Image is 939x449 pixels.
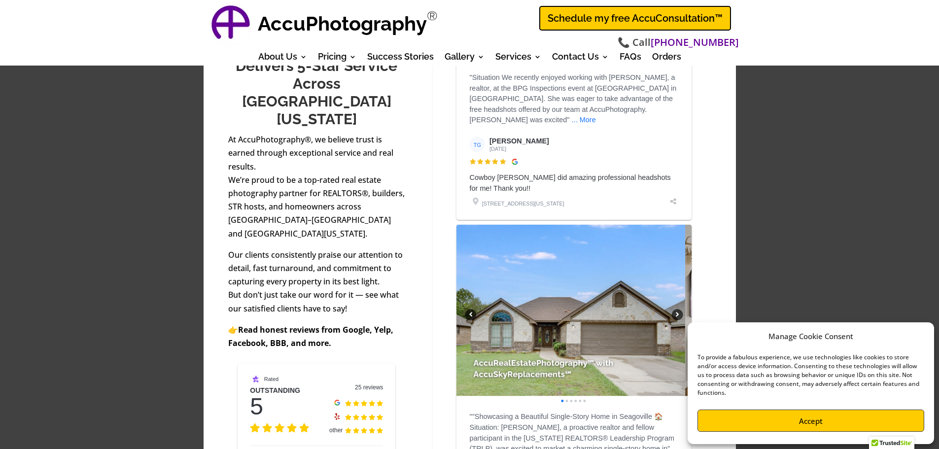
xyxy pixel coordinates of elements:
div: [STREET_ADDRESS][US_STATE] [482,201,564,207]
img: Full star [353,400,359,407]
div: Outstanding [250,386,300,394]
a: FAQs [620,53,641,64]
span: TG [474,140,481,149]
img: AccuPhotography [209,2,253,47]
a: google Full star Full star Full star Full star Full star [324,397,383,409]
img: yelp [334,413,340,420]
img: share_icon [670,199,677,205]
a: [PHONE_NUMBER] [651,35,739,50]
span: 📞 Call [618,35,739,50]
img: Full star [299,423,309,433]
img: Full star [287,423,297,433]
div: • [570,399,574,405]
div: • [574,399,579,405]
p: "Situation We recently enjoyed working with [PERSON_NAME], a realtor, at the BPG Inspections even... [470,72,679,126]
a: yelp Full star Full star Full star Full star Full star [324,411,383,422]
img: Full star [377,400,383,407]
p: Our clients consistently praise our attention to detail, fast turnaround, and commitment to captu... [228,248,406,323]
div: 5 [250,398,324,415]
a: Contact Us [552,53,609,64]
img: Full star [377,427,383,434]
button: Accept [697,410,924,432]
img: Full star [345,427,351,434]
img: Full star [353,427,359,434]
a: Pricing [318,53,356,64]
img: google [334,399,340,406]
img: Full star [361,414,367,420]
strong: Read honest reviews from Google, Yelp, Facebook, BBB, and more. [228,324,393,348]
img: Full star [353,414,359,420]
img: Full star [250,423,260,433]
sup: Registered Trademark [427,8,438,23]
span: ... More [572,116,596,124]
p: At AccuPhotography®, we believe trust is earned through exceptional service and real results. We’... [228,133,406,248]
img: Full star [361,427,367,434]
div: [DATE] [489,146,549,152]
div: • [565,399,570,405]
p: Cowboy [PERSON_NAME] did amazing professional headshots for me! Thank you!! [470,168,679,194]
img: location_icon [472,198,480,206]
img: Full star [262,423,272,433]
img: Full star [345,400,351,407]
a: About Us [258,53,307,64]
div:  [465,310,477,321]
img: Full star [369,400,375,407]
div: 25 reviews [329,384,383,390]
p: 👉 [228,323,406,350]
a: Schedule my free AccuConsultation™ [539,6,731,31]
div:  [672,310,683,321]
div: • [579,399,583,405]
span: AccuPhotography® Delivers 5-Star Service Across [GEOGRAPHIC_DATA][US_STATE] [236,39,397,128]
div: To provide a fabulous experience, we use technologies like cookies to store and/or access device ... [697,353,923,397]
div: [PERSON_NAME] [489,138,549,144]
div: other [329,425,343,435]
div:  [470,159,508,168]
img: Full star [345,414,351,420]
img: Full star [369,427,375,434]
strong: AccuPhotography [258,12,427,35]
img: nicejob [252,376,259,382]
div: Manage Cookie Consent [768,330,853,343]
div: • [561,399,565,405]
div: Rated [264,376,278,382]
img: Full star [361,400,367,407]
a: Gallery [445,53,485,64]
a: AccuPhotography Logo - Professional Real Estate Photography and Media Services in Dallas, Texas [209,2,253,47]
img: Full star [377,414,383,420]
a: Orders [652,53,681,64]
img: Full star [369,414,375,420]
a: Success Stories [367,53,434,64]
div: • [583,399,588,405]
a: Services [495,53,541,64]
img: Full star [275,423,284,433]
